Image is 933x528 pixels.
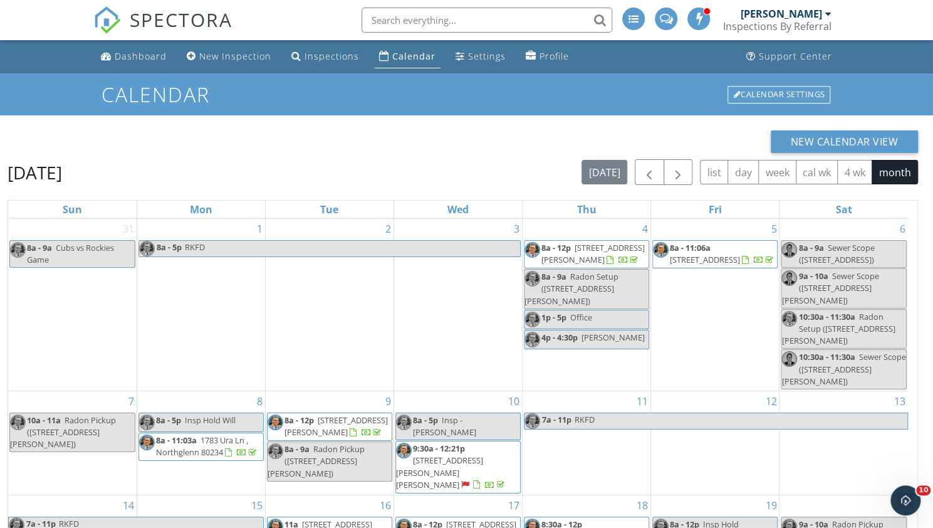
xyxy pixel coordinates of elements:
div: Inspections [305,50,359,62]
span: 8a - 9a [27,242,52,253]
a: 8a - 12p [STREET_ADDRESS][PERSON_NAME] [267,413,392,441]
td: Go to September 8, 2025 [137,391,265,495]
img: jon_suit_pic1.jpg [10,414,26,430]
h2: [DATE] [8,160,62,185]
span: 8a - 12p [541,242,571,253]
span: 8a - 9a [798,242,823,253]
a: Go to September 15, 2025 [249,495,265,515]
td: Go to September 3, 2025 [394,219,522,391]
td: Go to September 5, 2025 [651,219,779,391]
td: Go to September 10, 2025 [394,391,522,495]
span: RKFD [185,241,205,253]
span: 8a - 5p [156,241,182,256]
a: Go to September 8, 2025 [254,391,265,411]
a: Go to September 16, 2025 [377,495,394,515]
span: 9a - 10a [798,270,828,282]
img: dsc05521.jpg [781,351,797,367]
span: Sewer Scope ([STREET_ADDRESS]) [798,242,874,265]
span: [PERSON_NAME] [581,332,645,343]
a: Calendar Settings [726,85,831,105]
button: week [758,160,796,184]
span: Radon Pickup ([STREET_ADDRESS][PERSON_NAME]) [268,443,365,478]
span: 10a - 11a [27,414,61,426]
td: Go to September 9, 2025 [265,391,394,495]
a: Sunday [60,201,85,218]
a: Friday [706,201,724,218]
span: 1p - 5p [541,312,566,323]
td: Go to September 11, 2025 [523,391,651,495]
a: 9:30a - 12:21p [STREET_ADDRESS][PERSON_NAME][PERSON_NAME] [395,441,521,494]
img: jon_suit_pic1.jpg [396,414,412,430]
img: jon_suit_pic1.jpg [268,414,283,430]
span: 9:30a - 12:21p [413,443,465,454]
td: Go to September 7, 2025 [8,391,137,495]
a: 9:30a - 12:21p [STREET_ADDRESS][PERSON_NAME][PERSON_NAME] [396,443,507,490]
td: Go to September 4, 2025 [523,219,651,391]
div: Calendar Settings [727,86,830,103]
a: Support Center [741,45,837,68]
input: Search everything... [362,8,612,33]
span: 10 [916,485,930,495]
img: jon_suit_pic1.jpg [139,435,155,450]
button: list [700,160,728,184]
a: Dashboard [96,45,172,68]
td: Go to September 13, 2025 [779,391,908,495]
a: Go to August 31, 2025 [120,219,137,239]
a: 8a - 12p [STREET_ADDRESS][PERSON_NAME] [524,240,649,268]
td: Go to August 31, 2025 [8,219,137,391]
div: Inspections By Referral [723,20,831,33]
span: 8a - 11:03a [156,435,197,446]
a: Go to September 18, 2025 [634,495,650,515]
img: jon_suit_pic1.jpg [268,443,283,459]
a: Go to September 1, 2025 [254,219,265,239]
img: jon_suit_pic1.jpg [10,242,26,258]
img: jon_suit_pic1.jpg [653,242,669,258]
a: Go to September 11, 2025 [634,391,650,411]
span: 8a - 5p [156,414,181,426]
td: Go to September 6, 2025 [779,219,908,391]
img: jon_suit_pic1.jpg [139,414,155,430]
span: 10:30a - 11:30a [798,311,855,322]
span: SPECTORA [130,6,232,33]
button: Previous month [635,159,664,185]
img: jon_suit_pic1.jpg [524,413,540,429]
a: Go to September 17, 2025 [506,495,522,515]
a: Go to September 12, 2025 [763,391,779,411]
div: Calendar [392,50,435,62]
button: Next month [664,159,693,185]
span: Sewer Scope ([STREET_ADDRESS][PERSON_NAME]) [781,270,878,305]
button: [DATE] [581,160,627,184]
span: 4p - 4:30p [541,332,578,343]
a: Go to September 14, 2025 [120,495,137,515]
button: cal wk [796,160,838,184]
a: Go to September 6, 2025 [897,219,908,239]
span: [STREET_ADDRESS] [670,254,740,265]
span: 8a - 5p [413,414,438,426]
a: SPECTORA [93,17,232,43]
div: [PERSON_NAME] [741,8,822,20]
span: 8a - 11:06a [670,242,711,253]
a: Inspections [286,45,364,68]
div: New Inspection [199,50,271,62]
span: Radon Setup ([STREET_ADDRESS][PERSON_NAME]) [781,311,895,346]
div: Profile [539,50,569,62]
span: [STREET_ADDRESS][PERSON_NAME] [541,242,645,265]
td: Go to September 12, 2025 [651,391,779,495]
img: jon_suit_pic1.jpg [139,241,155,256]
button: month [872,160,918,184]
a: 8a - 11:03a 1783 Ura Ln , Northglenn 80234 [138,433,264,461]
a: 8a - 11:03a 1783 Ura Ln , Northglenn 80234 [156,435,259,458]
img: jon_suit_pic1.jpg [524,271,540,287]
a: New Inspection [182,45,276,68]
div: Settings [468,50,506,62]
a: Go to September 19, 2025 [763,495,779,515]
span: 10:30a - 11:30a [798,351,855,362]
span: 7a - 11p [541,413,572,429]
a: Go to September 7, 2025 [126,391,137,411]
span: Radon Setup ([STREET_ADDRESS][PERSON_NAME]) [524,271,618,306]
img: jon_suit_pic1.jpg [396,443,412,458]
td: Go to September 2, 2025 [265,219,394,391]
h1: Calendar [102,83,832,105]
img: jon_suit_pic1.jpg [524,242,540,258]
a: 8a - 11:06a [STREET_ADDRESS] [652,240,778,268]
